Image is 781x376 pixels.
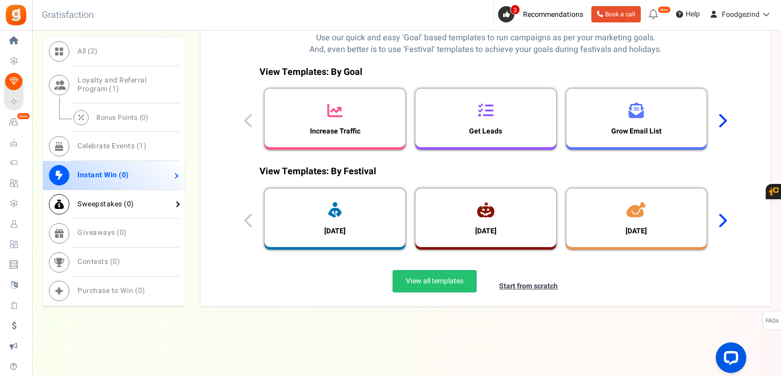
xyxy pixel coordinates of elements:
a: Help [672,6,704,22]
p: Use our quick and easy 'Goal' based templates to run campaigns as per your marketing goals. And, ... [209,32,762,56]
span: 0 [120,228,124,238]
span: 0 [113,256,117,267]
span: Loyalty and Referral Program ( ) [77,75,146,94]
img: Gratisfaction [5,4,28,26]
span: Bonus Points ( ) [96,113,148,123]
span: Celebrate Events ( ) [77,141,146,151]
span: 3 [510,5,520,15]
span: 1 [139,141,144,151]
h3: [DATE] [319,227,351,235]
span: Giveaways ( ) [77,228,127,238]
h3: [DATE] [470,227,502,235]
span: All ( ) [77,46,98,57]
h3: [DATE] [620,227,652,235]
span: 1 [112,84,117,94]
span: Sweepstakes ( ) [77,199,134,209]
span: 2 [91,46,95,57]
p: View Templates: By Festival [259,165,376,178]
a: View all templates [393,270,477,292]
h3: Increase Traffic [305,127,366,135]
a: New [4,114,28,131]
h3: Gratisfaction [31,5,105,25]
span: 0 [138,285,143,296]
span: 0 [142,113,146,123]
span: Foodgezind [722,9,760,20]
span: 0 [122,170,126,180]
a: 3 Recommendations [498,6,587,22]
span: Purchase to Win ( ) [77,285,145,296]
em: New [658,6,671,13]
span: Recommendations [523,9,583,20]
span: 0 [127,199,132,209]
span: FAQs [765,311,779,331]
a: Start from scratch [486,275,571,298]
h3: Grow Email List [606,127,667,135]
p: View Templates: By Goal [259,66,362,79]
span: Instant Win ( ) [77,170,129,180]
span: Contests ( ) [77,256,120,267]
a: Book a call [591,6,641,22]
span: Help [683,9,700,19]
h3: Get Leads [464,127,507,135]
em: New [17,113,30,120]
